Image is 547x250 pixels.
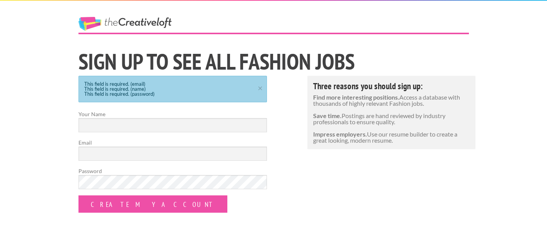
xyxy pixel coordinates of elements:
div: This field is required. (email) This field is required. (name) This field is required. (password) [78,76,267,102]
strong: Impress employers. [313,130,367,138]
input: Password [78,175,267,189]
strong: Save time. [313,112,342,119]
input: Email [78,147,267,161]
label: Your Name [78,110,267,132]
label: Password [78,167,267,189]
a: The Creative Loft [78,17,172,31]
strong: Find more interesting positions. [313,93,399,101]
a: × [255,85,265,90]
label: Email [78,138,267,161]
div: Access a database with thousands of highly relevant Fashion jobs. Postings are hand reviewed by i... [307,76,476,149]
input: Your Name [78,118,267,132]
h4: Three reasons you should sign up: [313,82,470,90]
input: Create my Account [78,195,227,213]
h1: Sign Up to See All Fashion jobs [78,50,469,73]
